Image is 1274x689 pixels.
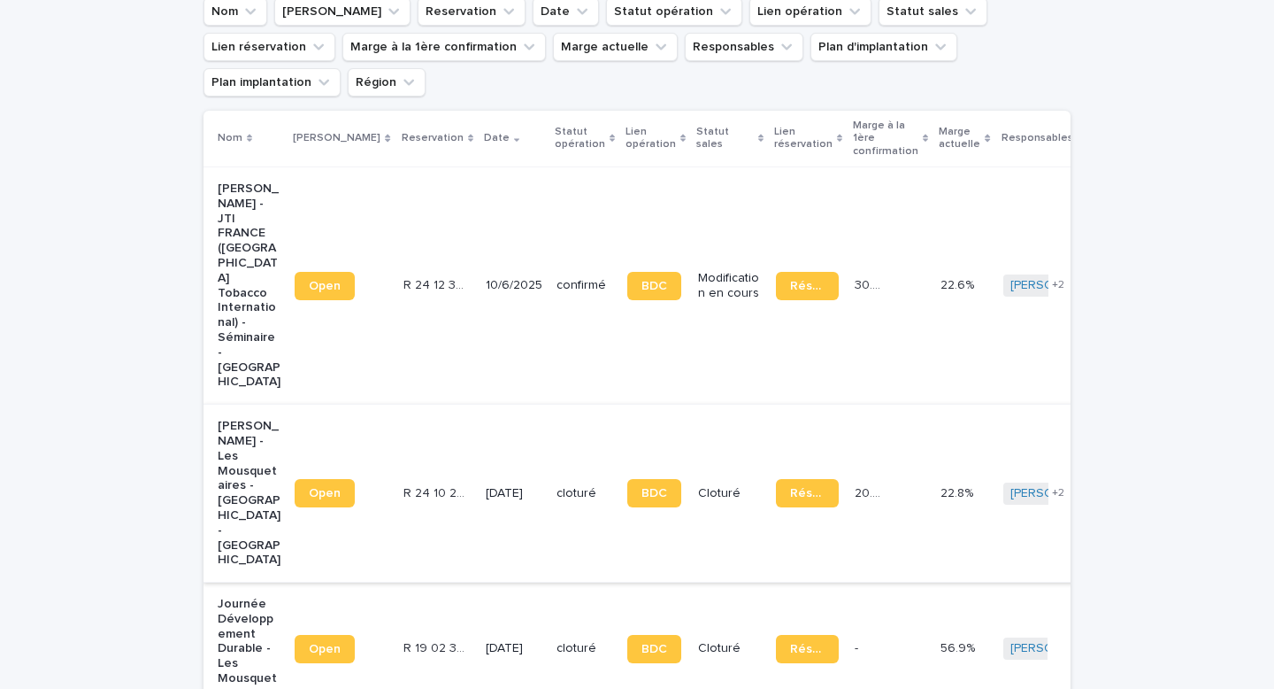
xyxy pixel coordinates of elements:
[641,487,667,499] span: BDC
[556,278,613,293] p: confirmé
[295,479,355,507] a: Open
[696,122,753,155] p: Statut sales
[776,635,839,663] a: Réservation
[641,280,667,292] span: BDC
[203,33,335,61] button: Lien réservation
[218,182,280,390] p: [PERSON_NAME] - JTI FRANCE ([GEOGRAPHIC_DATA] Tobacco International) - Séminaire - [GEOGRAPHIC_DATA]
[1002,128,1073,148] p: Responsables
[1052,488,1064,499] span: + 2
[940,275,978,293] p: 22.6%
[698,271,761,301] p: Modification en cours
[855,638,862,656] p: -
[402,128,464,148] p: Reservation
[853,116,918,161] p: Marge à la 1ère confirmation
[553,33,678,61] button: Marge actuelle
[556,486,613,501] p: cloturé
[810,33,957,61] button: Plan d'implantation
[625,122,676,155] p: Lien opération
[790,487,825,499] span: Réservation
[555,122,605,155] p: Statut opération
[295,272,355,300] a: Open
[1010,486,1107,501] a: [PERSON_NAME]
[403,275,470,293] p: R 24 12 392
[484,128,510,148] p: Date
[1052,280,1064,290] span: + 2
[1010,278,1107,293] a: [PERSON_NAME]
[855,275,890,293] p: 30.3 %
[218,419,280,568] p: [PERSON_NAME] - Les Mousquetaires - [GEOGRAPHIC_DATA] - [GEOGRAPHIC_DATA]
[295,635,355,663] a: Open
[1010,641,1107,656] a: [PERSON_NAME]
[486,486,542,501] p: [DATE]
[685,33,803,61] button: Responsables
[293,128,380,148] p: [PERSON_NAME]
[218,128,242,148] p: Nom
[203,68,341,97] button: Plan implantation
[790,280,825,292] span: Réservation
[348,68,426,97] button: Région
[627,272,681,300] a: BDC
[939,122,980,155] p: Marge actuelle
[309,487,341,499] span: Open
[855,483,890,501] p: 20.6 %
[940,638,979,656] p: 56.9%
[698,486,761,501] p: Cloturé
[309,643,341,655] span: Open
[486,641,542,656] p: [DATE]
[309,280,341,292] span: Open
[776,272,839,300] a: Réservation
[776,479,839,507] a: Réservation
[403,483,470,501] p: R 24 10 2717
[627,635,681,663] a: BDC
[403,638,470,656] p: R 19 02 323
[698,641,761,656] p: Cloturé
[627,479,681,507] a: BDC
[940,483,977,501] p: 22.8%
[774,122,833,155] p: Lien réservation
[486,278,542,293] p: 10/6/2025
[342,33,546,61] button: Marge à la 1ère confirmation
[790,643,825,655] span: Réservation
[556,641,613,656] p: cloturé
[641,643,667,655] span: BDC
